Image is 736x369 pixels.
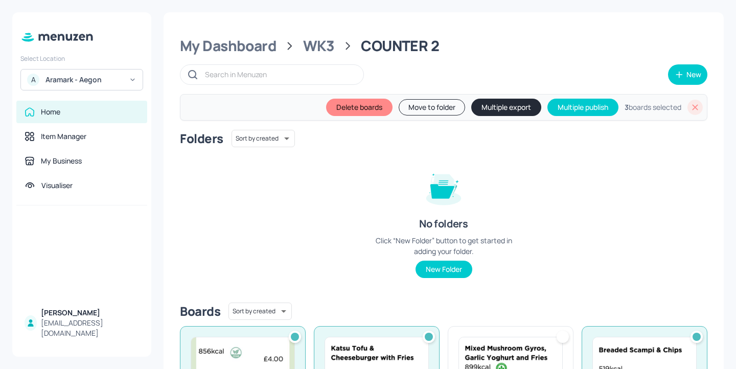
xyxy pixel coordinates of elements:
div: boards selected [625,102,681,112]
button: Move to folder [399,99,465,116]
img: folder-empty [418,162,469,213]
b: 3 [625,102,629,112]
div: New [686,71,701,78]
div: Aramark - Aegon [45,75,123,85]
div: Boards [180,303,220,319]
div: COUNTER 2 [361,37,439,55]
button: New Folder [416,261,472,278]
button: New [668,64,707,85]
div: [EMAIL_ADDRESS][DOMAIN_NAME] [41,318,139,338]
button: Multiple export [471,99,541,116]
div: My Dashboard [180,37,277,55]
button: Delete boards [326,99,393,116]
div: Visualiser [41,180,73,191]
div: Sort by created [232,128,295,149]
div: Item Manager [41,131,86,142]
div: Folders [180,130,223,147]
button: Multiple publish [547,99,618,116]
div: [PERSON_NAME] [41,308,139,318]
input: Search in Menuzen [205,67,353,82]
div: Click “New Folder” button to get started in adding your folder. [367,235,520,257]
div: Sort by created [228,301,292,321]
div: No folders [419,217,468,231]
div: Home [41,107,60,117]
div: A [27,74,39,86]
div: WK3 [303,37,335,55]
div: Select Location [20,54,143,63]
div: My Business [41,156,82,166]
